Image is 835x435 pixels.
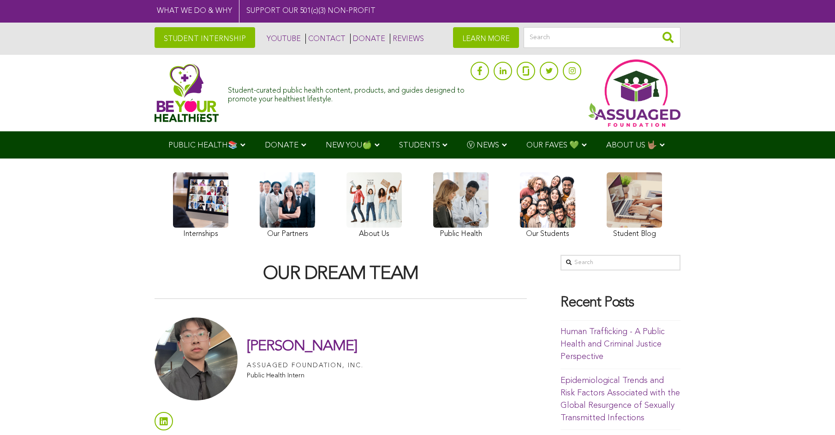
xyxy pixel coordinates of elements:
[588,59,680,127] img: Assuaged App
[523,66,529,76] img: glassdoor
[247,372,364,379] p: Public Health Intern
[561,376,680,422] a: Epidemiological Trends and Risk Factors Associated with the Global Resurgence of Sexually Transmi...
[228,82,466,104] div: Student-curated public health content, products, and guides designed to promote your healthiest l...
[265,141,298,149] span: DONATE
[561,328,665,361] a: Human Trafficking - A Public Health and Criminal Justice Perspective
[247,360,364,371] div: Assuaged Foundation, Inc.
[155,264,527,284] h1: OUR DREAM TEAM
[526,141,579,149] span: OUR FAVES 💚
[168,141,238,149] span: PUBLIC HEALTH📚
[155,317,238,400] img: phillip-nguyen-public-health-intern
[264,34,301,44] a: YOUTUBE
[561,295,680,311] h4: Recent Posts
[155,131,680,159] div: Navigation Menu
[606,141,657,149] span: ABOUT US 🤟🏽
[467,141,499,149] span: Ⓥ NEWS
[326,141,372,149] span: NEW YOU🍏
[561,255,680,270] input: Search
[155,27,255,48] a: STUDENT INTERNSHIP
[789,391,835,435] iframe: Chat Widget
[399,141,440,149] span: STUDENTS
[350,34,385,44] a: DONATE
[305,34,346,44] a: CONTACT
[390,34,424,44] a: REVIEWS
[453,27,519,48] a: LEARN MORE
[155,64,219,122] img: Assuaged
[247,338,364,355] h1: [PERSON_NAME]
[524,27,680,48] input: Search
